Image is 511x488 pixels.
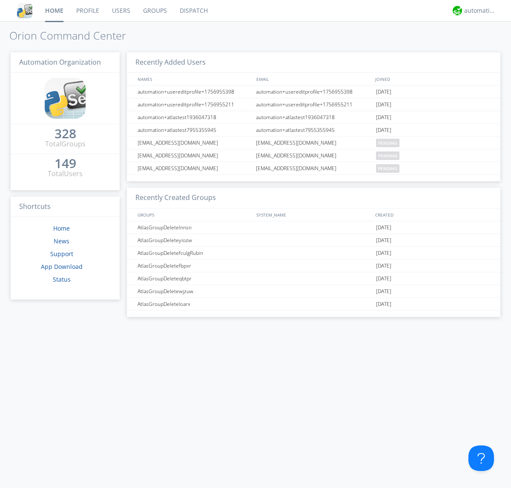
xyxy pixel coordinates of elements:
[254,162,374,174] div: [EMAIL_ADDRESS][DOMAIN_NAME]
[45,78,86,119] img: cddb5a64eb264b2086981ab96f4c1ba7
[376,298,391,311] span: [DATE]
[127,188,500,208] h3: Recently Created Groups
[135,247,253,259] div: AtlasGroupDeletefculgRubin
[127,221,500,234] a: AtlasGroupDeletelnnsn[DATE]
[376,111,391,124] span: [DATE]
[135,111,253,123] div: automation+atlastest1936047318
[127,137,500,149] a: [EMAIL_ADDRESS][DOMAIN_NAME][EMAIL_ADDRESS][DOMAIN_NAME]pending
[53,275,71,283] a: Status
[468,445,494,471] iframe: Toggle Customer Support
[376,234,391,247] span: [DATE]
[135,298,253,310] div: AtlasGroupDeleteloarx
[127,111,500,124] a: automation+atlastest1936047318automation+atlastest1936047318[DATE]
[376,260,391,272] span: [DATE]
[135,260,253,272] div: AtlasGroupDeletefbpxr
[464,6,496,15] div: automation+atlas
[11,197,120,217] h3: Shortcuts
[54,237,69,245] a: News
[376,139,399,147] span: pending
[41,263,83,271] a: App Download
[55,129,76,138] div: 328
[127,124,500,137] a: automation+atlastest7955355945automation+atlastest7955355945[DATE]
[376,247,391,260] span: [DATE]
[376,124,391,137] span: [DATE]
[127,162,500,175] a: [EMAIL_ADDRESS][DOMAIN_NAME][EMAIL_ADDRESS][DOMAIN_NAME]pending
[376,151,399,160] span: pending
[254,111,374,123] div: automation+atlastest1936047318
[373,73,492,85] div: JOINED
[453,6,462,15] img: d2d01cd9b4174d08988066c6d424eccd
[55,129,76,139] a: 328
[127,234,500,247] a: AtlasGroupDeleteyiozw[DATE]
[48,169,83,179] div: Total Users
[127,298,500,311] a: AtlasGroupDeleteloarx[DATE]
[135,86,253,98] div: automation+usereditprofile+1756955398
[127,272,500,285] a: AtlasGroupDeleteqbtpr[DATE]
[135,234,253,246] div: AtlasGroupDeleteyiozw
[254,98,374,111] div: automation+usereditprofile+1756955211
[373,208,492,221] div: CREATED
[127,285,500,298] a: AtlasGroupDeletewjzuw[DATE]
[55,159,76,168] div: 149
[135,162,253,174] div: [EMAIL_ADDRESS][DOMAIN_NAME]
[254,86,374,98] div: automation+usereditprofile+1756955398
[50,250,73,258] a: Support
[254,137,374,149] div: [EMAIL_ADDRESS][DOMAIN_NAME]
[135,221,253,234] div: AtlasGroupDeletelnnsn
[53,224,70,232] a: Home
[135,208,252,221] div: GROUPS
[127,247,500,260] a: AtlasGroupDeletefculgRubin[DATE]
[376,164,399,173] span: pending
[127,98,500,111] a: automation+usereditprofile+1756955211automation+usereditprofile+1756955211[DATE]
[135,149,253,162] div: [EMAIL_ADDRESS][DOMAIN_NAME]
[135,73,252,85] div: NAMES
[45,139,86,149] div: Total Groups
[19,57,101,67] span: Automation Organization
[135,124,253,136] div: automation+atlastest7955355945
[127,86,500,98] a: automation+usereditprofile+1756955398automation+usereditprofile+1756955398[DATE]
[254,73,373,85] div: EMAIL
[55,159,76,169] a: 149
[17,3,32,18] img: cddb5a64eb264b2086981ab96f4c1ba7
[376,285,391,298] span: [DATE]
[127,260,500,272] a: AtlasGroupDeletefbpxr[DATE]
[135,272,253,285] div: AtlasGroupDeleteqbtpr
[254,149,374,162] div: [EMAIL_ADDRESS][DOMAIN_NAME]
[376,221,391,234] span: [DATE]
[254,208,373,221] div: SYSTEM_NAME
[135,137,253,149] div: [EMAIL_ADDRESS][DOMAIN_NAME]
[376,272,391,285] span: [DATE]
[127,149,500,162] a: [EMAIL_ADDRESS][DOMAIN_NAME][EMAIL_ADDRESS][DOMAIN_NAME]pending
[376,86,391,98] span: [DATE]
[254,124,374,136] div: automation+atlastest7955355945
[135,98,253,111] div: automation+usereditprofile+1756955211
[376,98,391,111] span: [DATE]
[135,285,253,297] div: AtlasGroupDeletewjzuw
[127,52,500,73] h3: Recently Added Users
